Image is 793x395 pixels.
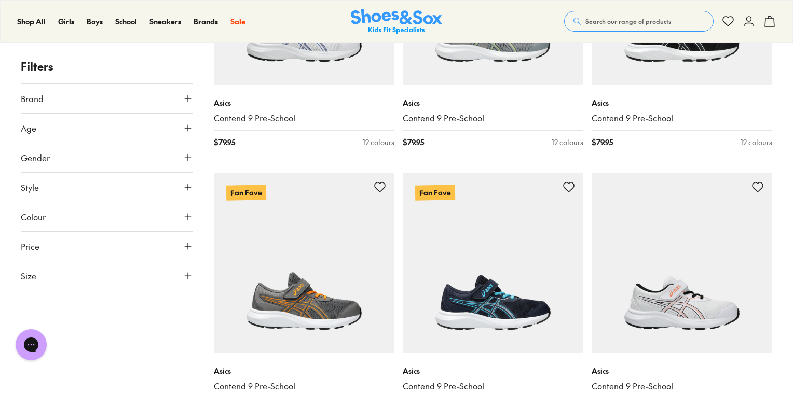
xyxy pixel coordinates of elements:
[21,92,44,105] span: Brand
[592,380,772,392] a: Contend 9 Pre-School
[149,16,181,27] a: Sneakers
[21,210,46,223] span: Colour
[21,202,193,231] button: Colour
[149,16,181,26] span: Sneakers
[592,137,613,148] span: $ 79.95
[741,137,772,148] div: 12 colours
[17,16,46,27] a: Shop All
[21,84,193,113] button: Brand
[21,114,193,143] button: Age
[194,16,218,27] a: Brands
[21,270,36,282] span: Size
[21,143,193,172] button: Gender
[21,232,193,261] button: Price
[403,173,583,353] a: Fan Fave
[415,185,455,200] p: Fan Fave
[214,173,394,353] a: Fan Fave
[58,16,74,27] a: Girls
[592,97,772,108] p: Asics
[87,16,103,27] a: Boys
[403,137,424,148] span: $ 79.95
[214,112,394,124] a: Contend 9 Pre-School
[21,181,39,193] span: Style
[214,97,394,108] p: Asics
[115,16,137,27] a: School
[552,137,583,148] div: 12 colours
[214,380,394,392] a: Contend 9 Pre-School
[214,137,235,148] span: $ 79.95
[58,16,74,26] span: Girls
[403,112,583,124] a: Contend 9 Pre-School
[115,16,137,26] span: School
[230,16,245,26] span: Sale
[87,16,103,26] span: Boys
[363,137,394,148] div: 12 colours
[351,9,442,34] img: SNS_Logo_Responsive.svg
[351,9,442,34] a: Shoes & Sox
[403,380,583,392] a: Contend 9 Pre-School
[585,17,671,26] span: Search our range of products
[403,97,583,108] p: Asics
[564,11,714,32] button: Search our range of products
[403,365,583,376] p: Asics
[194,16,218,26] span: Brands
[21,58,193,75] p: Filters
[21,173,193,202] button: Style
[10,326,52,364] iframe: Gorgias live chat messenger
[21,240,39,252] span: Price
[21,151,50,164] span: Gender
[21,261,193,290] button: Size
[21,122,36,134] span: Age
[214,365,394,376] p: Asics
[17,16,46,26] span: Shop All
[230,16,245,27] a: Sale
[226,185,266,200] p: Fan Fave
[592,112,772,124] a: Contend 9 Pre-School
[592,365,772,376] p: Asics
